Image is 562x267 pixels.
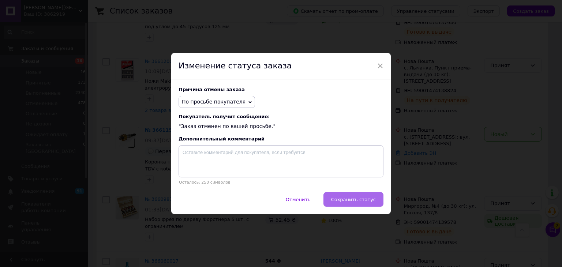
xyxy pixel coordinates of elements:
[179,114,383,119] span: Покупатель получит сообщение:
[179,180,383,185] p: Осталось: 250 символов
[278,192,318,207] button: Отменить
[182,99,246,105] span: По просьбе покупателя
[331,197,376,202] span: Сохранить статус
[377,60,383,72] span: ×
[286,197,311,202] span: Отменить
[179,114,383,130] div: "Заказ отменен по вашей просьбе."
[179,136,383,142] div: Дополнительный комментарий
[171,53,391,79] div: Изменение статуса заказа
[323,192,383,207] button: Сохранить статус
[179,87,383,92] div: Причина отмены заказа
